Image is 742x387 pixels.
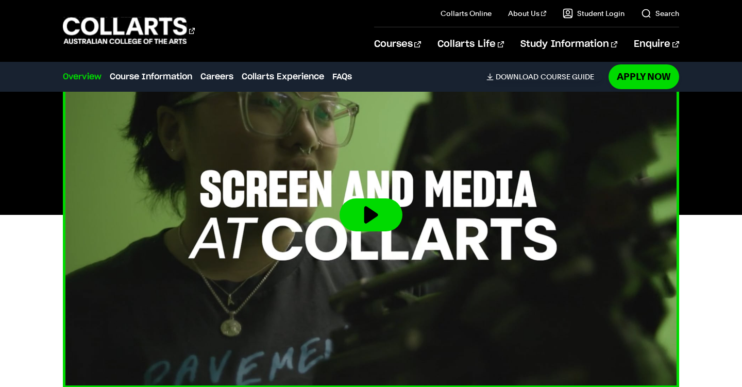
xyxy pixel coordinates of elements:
a: Search [641,8,679,19]
a: About Us [508,8,546,19]
a: Careers [200,71,233,83]
a: Student Login [563,8,625,19]
a: FAQs [332,71,352,83]
a: Overview [63,71,102,83]
a: Courses [374,27,421,61]
a: Enquire [634,27,679,61]
a: Study Information [520,27,617,61]
a: Course Information [110,71,192,83]
a: Collarts Online [441,8,492,19]
span: Download [496,72,538,81]
a: Collarts Experience [242,71,324,83]
div: Go to homepage [63,16,195,45]
a: Collarts Life [437,27,504,61]
a: DownloadCourse Guide [486,72,602,81]
a: Apply Now [609,64,679,89]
